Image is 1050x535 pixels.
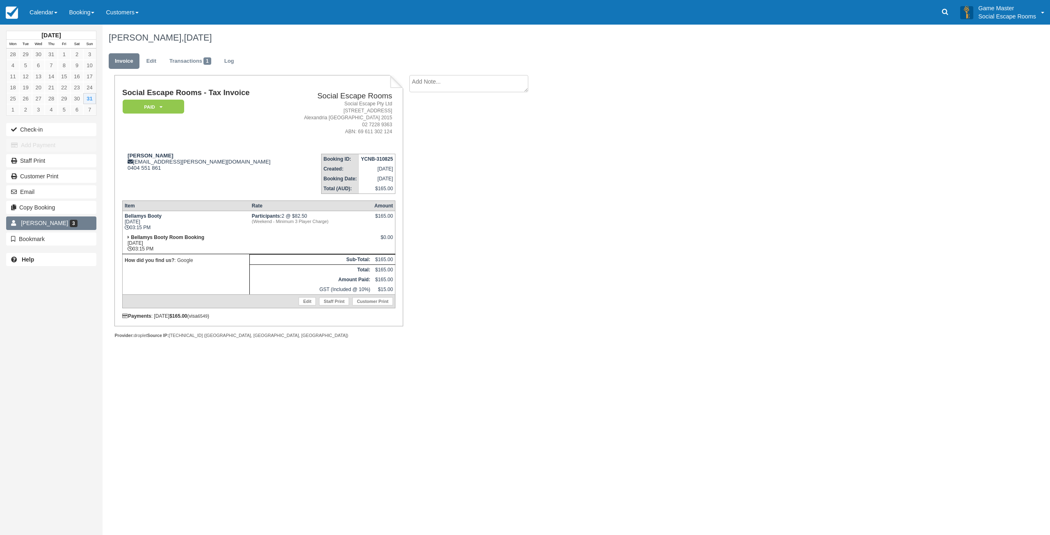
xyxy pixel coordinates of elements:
a: 12 [19,71,32,82]
a: 17 [83,71,96,82]
a: Log [218,53,240,69]
a: 26 [19,93,32,104]
div: : [DATE] (visa ) [122,313,395,319]
th: Tue [19,40,32,49]
small: 6549 [198,314,208,319]
th: Fri [58,40,71,49]
a: 31 [45,49,57,60]
a: 4 [45,104,57,115]
h1: [PERSON_NAME], [109,33,884,43]
strong: How did you find us? [125,257,174,263]
a: Customer Print [6,170,96,183]
a: 7 [83,104,96,115]
a: 23 [71,82,83,93]
div: droplet [TECHNICAL_ID] ([GEOGRAPHIC_DATA], [GEOGRAPHIC_DATA], [GEOGRAPHIC_DATA]) [114,332,403,339]
td: [DATE] 03:15 PM [122,211,249,232]
a: 22 [58,82,71,93]
a: 24 [83,82,96,93]
em: (Weekend - Minimum 3 Player Charge) [252,219,370,224]
h2: Social Escape Rooms [292,92,392,100]
span: 1 [203,57,211,65]
th: Item [122,200,249,211]
a: 4 [7,60,19,71]
th: Created: [321,164,359,174]
span: [PERSON_NAME] [21,220,68,226]
button: Bookmark [6,232,96,246]
th: Rate [250,200,372,211]
a: Help [6,253,96,266]
span: [DATE] [184,32,212,43]
a: Edit [299,297,316,305]
strong: Provider: [114,333,134,338]
a: 19 [19,82,32,93]
a: 1 [58,49,71,60]
a: 29 [19,49,32,60]
strong: Bellamys Booty Room Booking [131,234,204,240]
a: 16 [71,71,83,82]
th: Sub-Total: [250,254,372,264]
p: : Google [125,256,247,264]
a: 20 [32,82,45,93]
address: Social Escape Pty Ltd [STREET_ADDRESS] Alexandria [GEOGRAPHIC_DATA] 2015 02 7228 9363 ABN: 69 611... [292,100,392,136]
td: [DATE] [359,174,395,184]
button: Copy Booking [6,201,96,214]
strong: [PERSON_NAME] [128,153,173,159]
th: Amount [372,200,395,211]
a: 30 [71,93,83,104]
div: $0.00 [374,234,393,247]
td: $165.00 [372,264,395,275]
h1: Social Escape Rooms - Tax Invoice [122,89,289,97]
a: 6 [32,60,45,71]
th: Sat [71,40,83,49]
strong: Source IP: [147,333,169,338]
a: 2 [71,49,83,60]
td: $165.00 [372,254,395,264]
td: 2 @ $82.50 [250,211,372,232]
a: 11 [7,71,19,82]
td: $165.00 [372,275,395,285]
a: Transactions1 [163,53,217,69]
p: Social Escape Rooms [978,12,1036,20]
img: A3 [960,6,973,19]
img: checkfront-main-nav-mini-logo.png [6,7,18,19]
a: 13 [32,71,45,82]
th: Amount Paid: [250,275,372,285]
a: 5 [58,104,71,115]
p: Game Master [978,4,1036,12]
a: 7 [45,60,57,71]
button: Add Payment [6,139,96,152]
a: 31 [83,93,96,104]
a: 2 [19,104,32,115]
a: 15 [58,71,71,82]
div: [EMAIL_ADDRESS][PERSON_NAME][DOMAIN_NAME] 0404 551 861 [122,153,289,171]
a: Customer Print [352,297,393,305]
td: $165.00 [359,184,395,194]
a: 25 [7,93,19,104]
th: Total: [250,264,372,275]
th: Sun [83,40,96,49]
strong: [DATE] [41,32,61,39]
a: Paid [122,99,181,114]
strong: YCNB-310825 [361,156,393,162]
a: 3 [32,104,45,115]
a: 1 [7,104,19,115]
a: 30 [32,49,45,60]
a: Staff Print [319,297,349,305]
th: Booking Date: [321,174,359,184]
button: Email [6,185,96,198]
span: 3 [70,220,78,227]
a: 29 [58,93,71,104]
strong: $165.00 [169,313,187,319]
th: Total (AUD): [321,184,359,194]
div: $165.00 [374,213,393,225]
a: 6 [71,104,83,115]
a: 28 [45,93,57,104]
a: 5 [19,60,32,71]
strong: Payments [122,313,151,319]
a: Invoice [109,53,139,69]
td: [DATE] 03:15 PM [122,232,249,254]
a: 8 [58,60,71,71]
a: 28 [7,49,19,60]
th: Booking ID: [321,154,359,164]
em: Paid [123,100,184,114]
